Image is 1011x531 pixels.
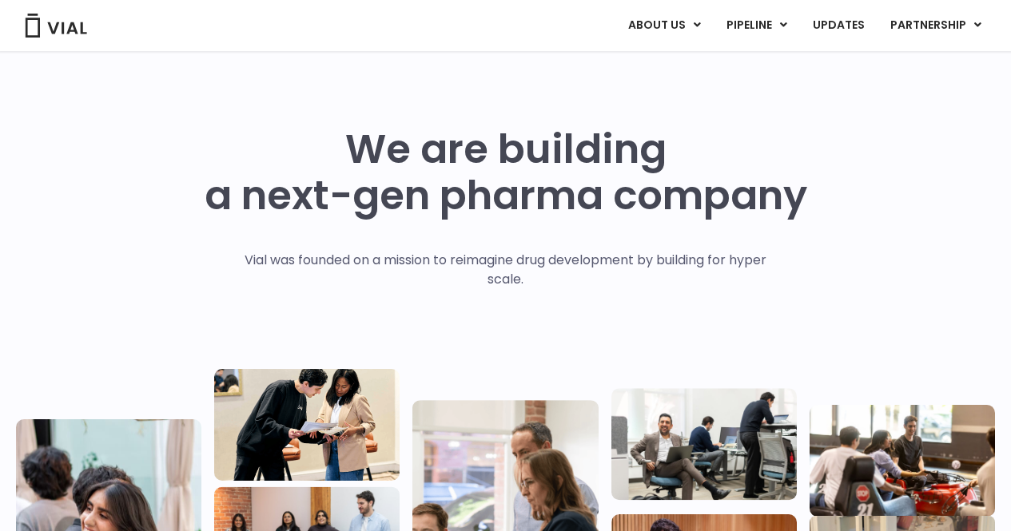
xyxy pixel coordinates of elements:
img: Group of people playing whirlyball [810,405,995,517]
p: Vial was founded on a mission to reimagine drug development by building for hyper scale. [228,251,783,289]
a: ABOUT USMenu Toggle [615,12,713,39]
img: Three people working in an office [611,388,797,500]
img: Two people looking at a paper talking. [214,369,400,481]
a: PARTNERSHIPMenu Toggle [878,12,994,39]
a: UPDATES [800,12,877,39]
a: PIPELINEMenu Toggle [714,12,799,39]
img: Vial Logo [24,14,88,38]
h1: We are building a next-gen pharma company [205,126,807,219]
